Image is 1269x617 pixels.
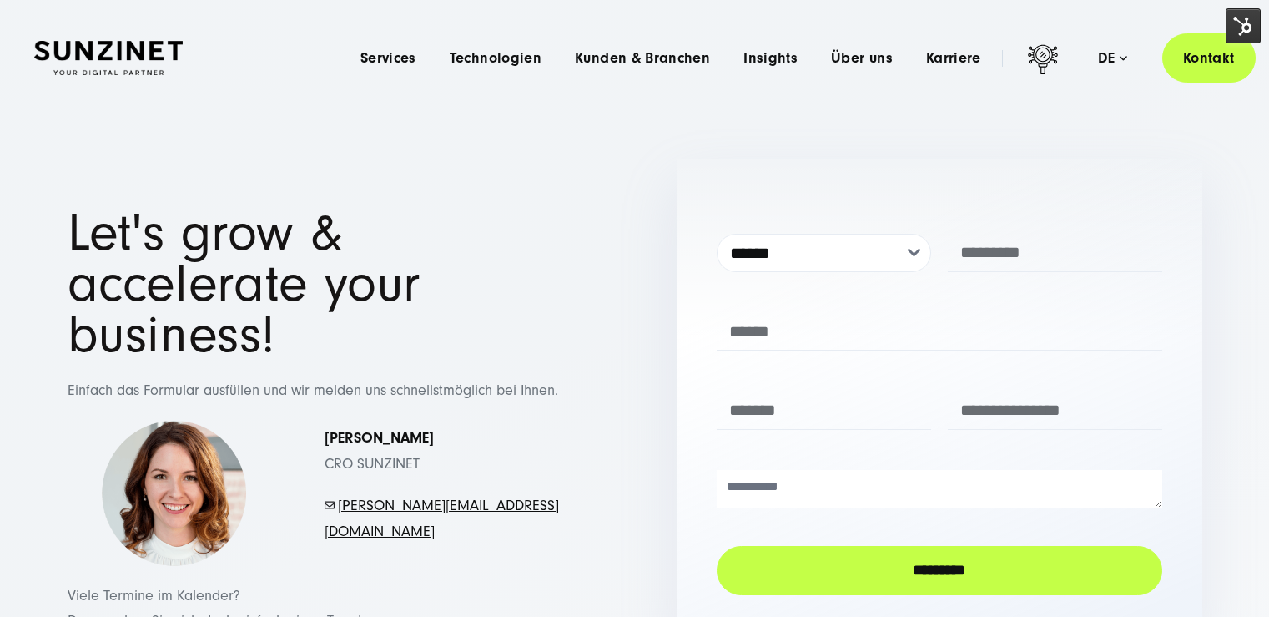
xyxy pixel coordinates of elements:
a: Über uns [831,50,893,67]
a: Kontakt [1162,33,1256,83]
a: Services [360,50,416,67]
img: Simona-kontakt-page-picture [101,421,247,567]
span: - [335,497,338,514]
a: [PERSON_NAME][EMAIL_ADDRESS][DOMAIN_NAME] [325,497,559,540]
a: Technologien [450,50,541,67]
p: CRO SUNZINET [325,426,560,477]
a: Kunden & Branchen [575,50,710,67]
span: Einfach das Formular ausfüllen und wir melden uns schnellstmöglich bei Ihnen. [68,382,558,399]
a: Insights [743,50,798,67]
strong: [PERSON_NAME] [325,429,434,447]
a: Karriere [926,50,981,67]
img: SUNZINET Full Service Digital Agentur [34,41,183,76]
div: de [1098,50,1127,67]
span: Let's grow & accelerate your business! [68,203,421,365]
img: HubSpot Tools Menu Toggle [1226,8,1261,43]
